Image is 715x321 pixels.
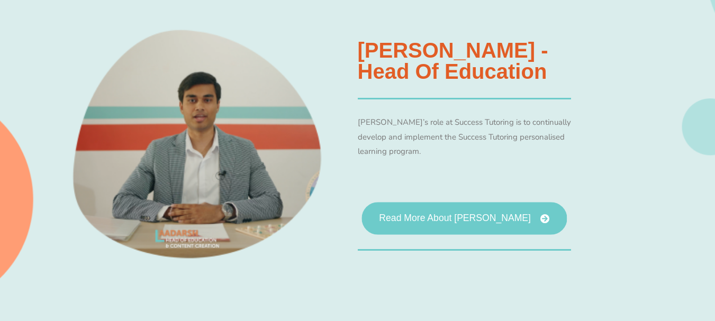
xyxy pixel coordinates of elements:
[358,40,571,82] h3: [PERSON_NAME] - Head of Education
[358,115,571,160] p: [PERSON_NAME]’s role at Success Tutoring is to continually develop and implement the Success Tuto...
[379,214,531,224] span: Read More About [PERSON_NAME]
[539,201,715,321] iframe: Chat Widget
[361,203,567,235] a: Read More About [PERSON_NAME]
